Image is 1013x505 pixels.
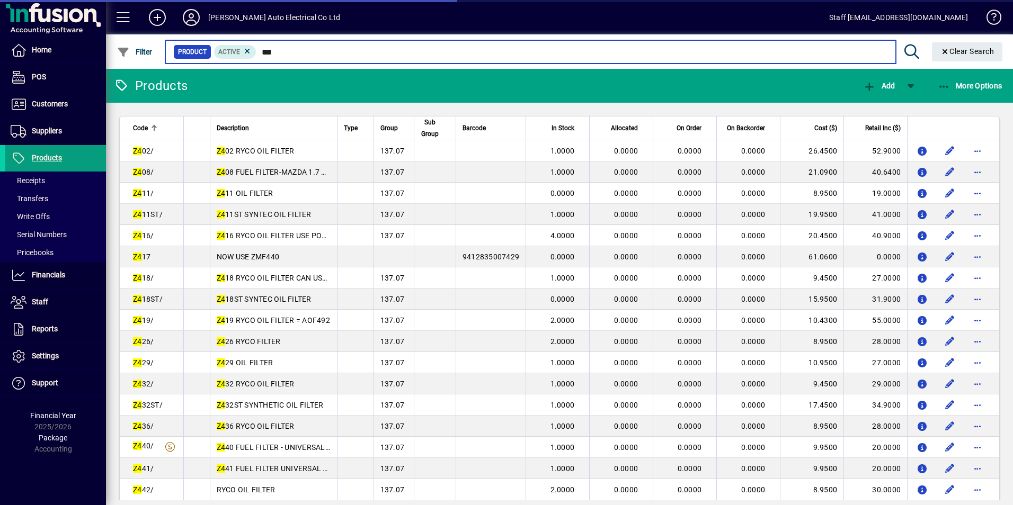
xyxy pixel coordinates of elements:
[32,127,62,135] span: Suppliers
[380,189,405,197] span: 137.07
[133,464,154,473] span: 41/
[463,252,519,261] span: 9412835007429
[780,204,843,225] td: 19.9500
[463,122,486,134] span: Barcode
[550,422,575,430] span: 1.0000
[133,168,154,176] span: 08/
[380,231,405,240] span: 137.07
[941,312,958,329] button: Edit
[843,310,907,331] td: 55.0000
[843,437,907,458] td: 20.0000
[938,82,1002,90] span: More Options
[133,422,154,430] span: 36/
[969,227,986,244] button: More options
[678,189,702,197] span: 0.0000
[969,185,986,202] button: More options
[678,380,702,388] span: 0.0000
[532,122,584,134] div: In Stock
[940,47,994,56] span: Clear Search
[550,168,575,176] span: 1.0000
[550,210,575,219] span: 1.0000
[217,168,226,176] em: Z4
[741,231,766,240] span: 0.0000
[217,274,226,282] em: Z4
[380,168,405,176] span: 137.07
[969,269,986,286] button: More options
[552,122,574,134] span: In Stock
[133,422,142,430] em: Z4
[941,185,958,202] button: Edit
[32,46,51,54] span: Home
[133,210,142,219] em: Z4
[550,295,575,303] span: 0.0000
[550,337,575,346] span: 2.0000
[133,358,142,367] em: Z4
[133,358,154,367] span: 29/
[741,380,766,388] span: 0.0000
[217,316,226,324] em: Z4
[5,343,106,369] a: Settings
[178,47,207,57] span: Product
[5,190,106,208] a: Transfers
[614,443,638,452] span: 0.0000
[32,378,58,387] span: Support
[133,316,154,324] span: 19/
[843,246,907,267] td: 0.0000
[217,337,226,346] em: Z4
[217,443,366,452] span: 40 FUEL FILTER - UNIVERSAL M12 & M12
[380,358,405,367] span: 137.07
[214,45,256,59] mat-chip: Activation Status: Active
[380,274,405,282] span: 137.07
[941,375,958,392] button: Edit
[217,380,226,388] em: Z4
[380,422,405,430] span: 137.07
[133,316,142,324] em: Z4
[660,122,711,134] div: On Order
[218,48,240,56] span: Active
[32,351,59,360] span: Settings
[969,312,986,329] button: More options
[780,310,843,331] td: 10.4300
[5,289,106,315] a: Staff
[678,401,702,409] span: 0.0000
[741,422,766,430] span: 0.0000
[380,401,405,409] span: 137.07
[5,316,106,342] a: Reports
[133,147,154,155] span: 02/
[133,485,154,494] span: 42/
[133,189,154,197] span: 11/
[677,122,701,134] span: On Order
[614,337,638,346] span: 0.0000
[5,208,106,226] a: Write Offs
[11,248,54,257] span: Pricebooks
[5,91,106,118] a: Customers
[217,231,335,240] span: 16 RYCO OIL FILTER USE POF63
[133,464,142,473] em: Z4
[741,316,766,324] span: 0.0000
[941,291,958,308] button: Edit
[780,161,843,183] td: 21.0900
[863,82,895,90] span: Add
[969,291,986,308] button: More options
[843,161,907,183] td: 40.6400
[741,252,766,261] span: 0.0000
[780,458,843,479] td: 9.9500
[380,122,407,134] div: Group
[741,464,766,473] span: 0.0000
[380,464,405,473] span: 137.07
[550,464,575,473] span: 1.0000
[780,416,843,437] td: 8.9500
[843,225,907,246] td: 40.9000
[217,422,295,430] span: 36 RYCO OIL FILTER
[133,274,154,282] span: 18/
[217,274,342,282] span: 18 RYCO OIL FILTER CAN USE Z87
[614,485,638,494] span: 0.0000
[217,401,324,409] span: 32ST SYNTHETIC OIL FILTER
[217,295,312,303] span: 18ST SYNTEC OIL FILTER
[614,210,638,219] span: 0.0000
[133,295,142,303] em: Z4
[678,231,702,240] span: 0.0000
[941,439,958,456] button: Edit
[550,252,575,261] span: 0.0000
[380,485,405,494] span: 137.07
